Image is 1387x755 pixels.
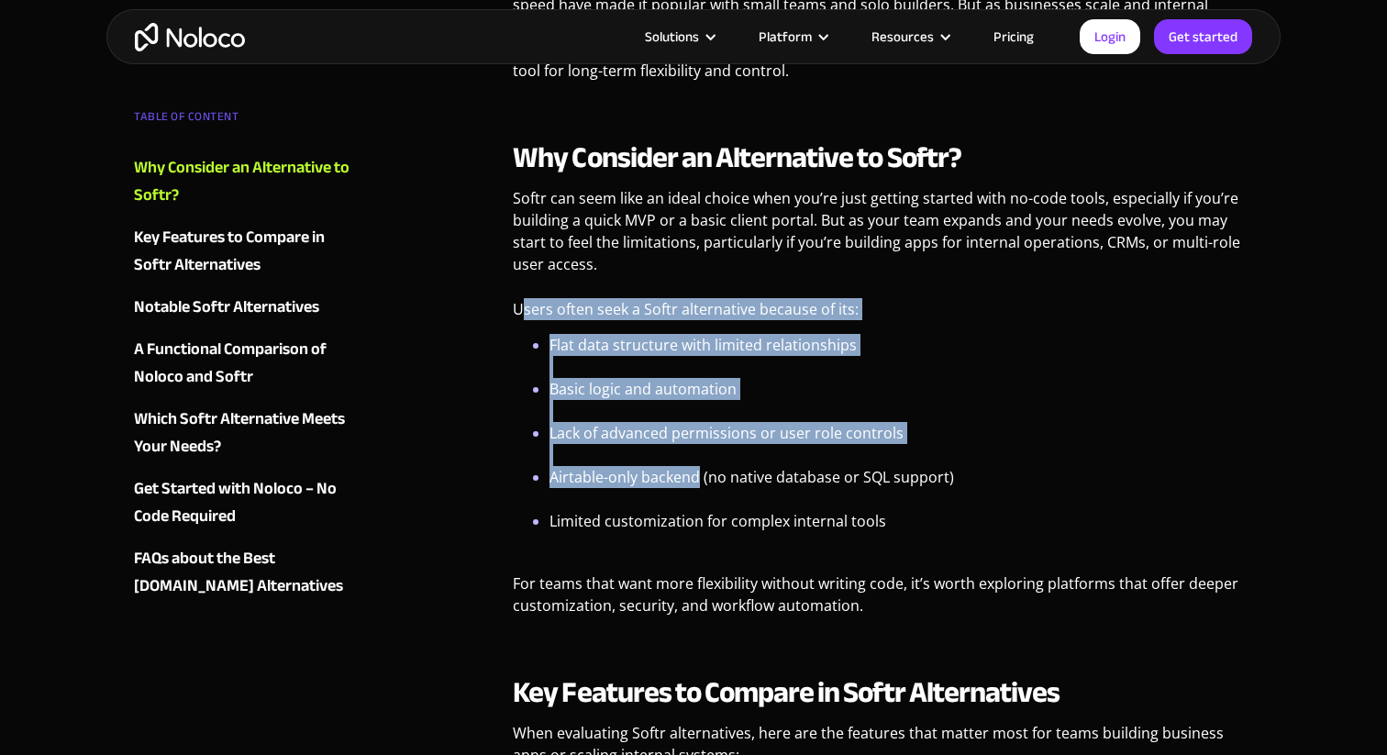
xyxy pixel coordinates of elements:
a: FAQs about the Best [DOMAIN_NAME] Alternatives [134,545,356,600]
a: A Functional Comparison of Noloco and Softr [134,336,356,391]
a: Pricing [971,25,1057,49]
p: For teams that want more flexibility without writing code, it’s worth exploring platforms that of... [513,572,1253,630]
div: Solutions [645,25,699,49]
div: Platform [759,25,812,49]
li: Basic logic and automation [549,378,1253,422]
strong: Why Consider an Alternative to Softr? [513,130,960,185]
div: Platform [736,25,849,49]
a: Get Started with Noloco – No Code Required [134,475,356,530]
li: Limited customization for complex internal tools [549,510,1253,554]
p: Users often seek a Softr alternative because of its: [513,298,1253,334]
li: Lack of advanced permissions or user role controls [549,422,1253,466]
a: Notable Softr Alternatives [134,294,356,321]
a: Which Softr Alternative Meets Your Needs? [134,405,356,461]
a: Get started [1154,19,1252,54]
p: Softr can seem like an ideal choice when you’re just getting started with no-code tools, especial... [513,187,1253,289]
div: Resources [871,25,934,49]
div: TABLE OF CONTENT [134,103,356,139]
a: Login [1080,19,1140,54]
a: Key Features to Compare in Softr Alternatives [134,224,356,279]
div: Resources [849,25,971,49]
li: Flat data structure with limited relationships [549,334,1253,378]
strong: Key Features to Compare in Softr Alternatives [513,665,1060,720]
a: Why Consider an Alternative to Softr? [134,154,356,209]
div: Solutions [622,25,736,49]
a: home [135,23,245,51]
li: Airtable-only backend (no native database or SQL support) [549,466,1253,510]
div: Notable Softr Alternatives [134,294,319,321]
